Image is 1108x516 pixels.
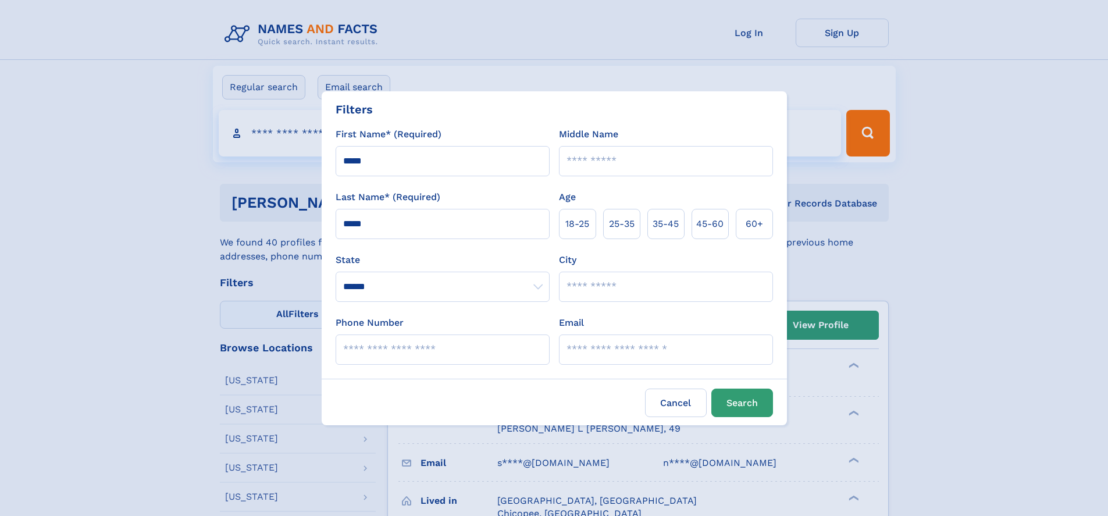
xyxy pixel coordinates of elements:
[336,127,441,141] label: First Name* (Required)
[645,389,707,417] label: Cancel
[336,101,373,118] div: Filters
[746,217,763,231] span: 60+
[559,190,576,204] label: Age
[336,316,404,330] label: Phone Number
[609,217,635,231] span: 25‑35
[559,253,576,267] label: City
[336,190,440,204] label: Last Name* (Required)
[711,389,773,417] button: Search
[653,217,679,231] span: 35‑45
[336,253,550,267] label: State
[559,316,584,330] label: Email
[559,127,618,141] label: Middle Name
[696,217,724,231] span: 45‑60
[565,217,589,231] span: 18‑25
